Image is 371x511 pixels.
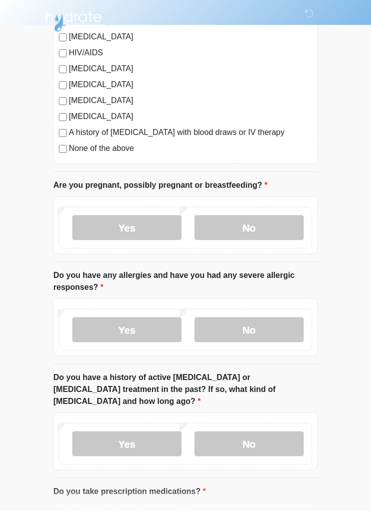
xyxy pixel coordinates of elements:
[43,7,103,32] img: Hydrate IV Bar - Scottsdale Logo
[59,129,67,137] input: A history of [MEDICAL_DATA] with blood draws or IV therapy
[72,431,182,456] label: Yes
[69,47,312,59] label: HIV/AIDS
[53,486,206,498] label: Do you take prescription medications?
[69,63,312,75] label: [MEDICAL_DATA]
[72,215,182,240] label: Yes
[69,127,312,138] label: A history of [MEDICAL_DATA] with blood draws or IV therapy
[59,145,67,153] input: None of the above
[69,79,312,91] label: [MEDICAL_DATA]
[194,215,304,240] label: No
[69,142,312,154] label: None of the above
[59,65,67,73] input: [MEDICAL_DATA]
[59,81,67,89] input: [MEDICAL_DATA]
[53,269,318,293] label: Do you have any allergies and have you had any severe allergic responses?
[69,95,312,107] label: [MEDICAL_DATA]
[194,317,304,342] label: No
[53,179,267,191] label: Are you pregnant, possibly pregnant or breastfeeding?
[59,113,67,121] input: [MEDICAL_DATA]
[72,317,182,342] label: Yes
[53,372,318,407] label: Do you have a history of active [MEDICAL_DATA] or [MEDICAL_DATA] treatment in the past? If so, wh...
[69,111,312,123] label: [MEDICAL_DATA]
[59,97,67,105] input: [MEDICAL_DATA]
[59,49,67,57] input: HIV/AIDS
[194,431,304,456] label: No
